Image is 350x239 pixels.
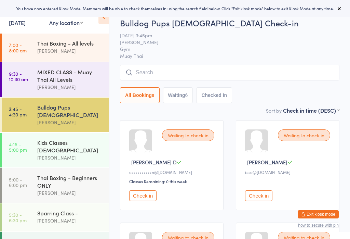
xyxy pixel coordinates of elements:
label: Sort by [266,107,282,114]
div: Sparring Class - [37,209,103,217]
button: Checked in [196,87,232,103]
div: Waiting to check in [162,129,214,141]
div: [PERSON_NAME] [37,189,103,197]
button: Exit kiosk mode [298,210,339,218]
a: 5:00 -6:00 pmThai Boxing - Beginners ONLY[PERSON_NAME] [2,168,109,203]
div: [PERSON_NAME] [37,47,103,55]
a: 7:00 -8:00 amThai Boxing - All levels[PERSON_NAME] [2,34,109,62]
div: Kids Classes [DEMOGRAPHIC_DATA] [37,139,103,154]
div: c••••••••••n@[DOMAIN_NAME] [129,169,216,175]
div: Any location [49,19,83,26]
button: Check in [245,190,272,201]
div: [PERSON_NAME] [37,83,103,91]
input: Search [120,65,339,80]
button: All Bookings [120,87,160,103]
a: 3:45 -4:30 pmBulldog Pups [DEMOGRAPHIC_DATA][PERSON_NAME] [2,98,109,132]
time: 9:30 - 10:30 am [9,71,28,82]
time: 7:00 - 8:00 am [9,42,27,53]
div: Thai Boxing - Beginners ONLY [37,174,103,189]
div: Thai Boxing - All levels [37,39,103,47]
button: Check in [129,190,157,201]
div: i••o@[DOMAIN_NAME] [245,169,332,175]
span: Muay Thai [120,52,339,59]
time: 5:30 - 6:30 pm [9,212,27,223]
time: 5:00 - 6:00 pm [9,177,27,188]
time: 4:15 - 5:00 pm [9,141,27,152]
a: 4:15 -5:00 pmKids Classes [DEMOGRAPHIC_DATA][PERSON_NAME] [2,133,109,167]
span: [DATE] 3:45pm [120,32,329,39]
span: [PERSON_NAME] [120,39,329,46]
div: Classes Remaining: 0 this week [129,178,216,184]
div: Waiting to check in [278,129,330,141]
a: [DATE] [9,19,26,26]
a: 9:30 -10:30 amMIXED CLASS - Muay Thai All Levels[PERSON_NAME] [2,62,109,97]
button: Waiting6 [163,87,193,103]
h2: Bulldog Pups [DEMOGRAPHIC_DATA] Check-in [120,17,339,28]
div: [PERSON_NAME] [37,154,103,162]
div: [PERSON_NAME] [37,118,103,126]
span: [PERSON_NAME] [247,159,287,166]
div: You have now entered Kiosk Mode. Members will be able to check themselves in using the search fie... [11,5,339,11]
span: [PERSON_NAME] D [131,159,177,166]
time: 3:45 - 4:30 pm [9,106,27,117]
a: 5:30 -6:30 pmSparring Class -[PERSON_NAME] [2,203,109,231]
div: Check in time (DESC) [283,106,339,114]
span: Gym [120,46,329,52]
div: 6 [185,92,188,98]
button: how to secure with pin [298,223,339,228]
div: MIXED CLASS - Muay Thai All Levels [37,68,103,83]
div: [PERSON_NAME] [37,217,103,225]
div: Bulldog Pups [DEMOGRAPHIC_DATA] [37,103,103,118]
